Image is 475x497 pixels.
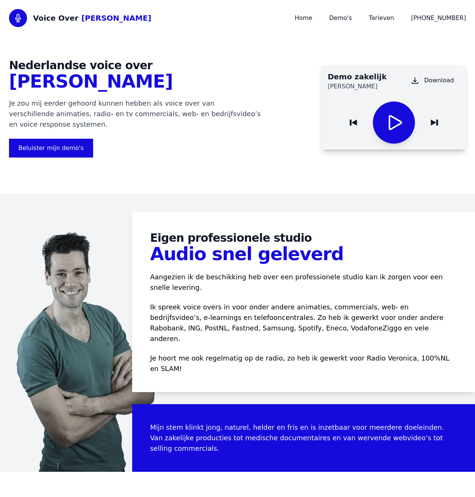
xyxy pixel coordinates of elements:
a: Home [9,9,151,27]
p: Ik spreek voice overs in voor onder andere animaties, commercials, web- en bedrijfsvideo’s, e-lea... [150,302,457,344]
span: Nederlandse voice over [9,59,261,72]
a: Home [294,14,312,21]
span: [PERSON_NAME] [9,71,173,92]
span: Voice Over [33,13,78,23]
h3: Demo zakelijk [328,71,387,82]
p: Je zou mij eerder gehoord kunnen hebben als voice over van verschillende animaties, radio- en tv ... [9,98,261,130]
a: Demo's [329,14,352,21]
h2: Audio snel geleverd [150,245,457,263]
a: Download demo's [404,73,460,88]
span: [PERSON_NAME] [81,13,151,23]
button: Play / Pause [373,102,415,144]
button: Previous [344,114,362,132]
h3: Eigen professionele studio [150,231,457,245]
p: Mijn stem klinkt jong, naturel, helder en fris en is inzetbaar voor meerdere doeleinden. Van zake... [150,422,457,454]
a: [PHONE_NUMBER] [411,14,466,21]
button: Beluister mijn demo's [9,139,93,158]
a: Tarieven [369,14,394,21]
p: Je hoort me ook regelmatig op de radio, zo heb ik gewerkt voor Radio Veronica, 100%NL en SLAM! [150,353,457,374]
p: Aangezien ik de beschikking heb over een professionele studio kan ik zorgen voor een snelle lever... [150,272,457,293]
button: Next [425,114,443,132]
p: [PERSON_NAME] [328,83,387,89]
